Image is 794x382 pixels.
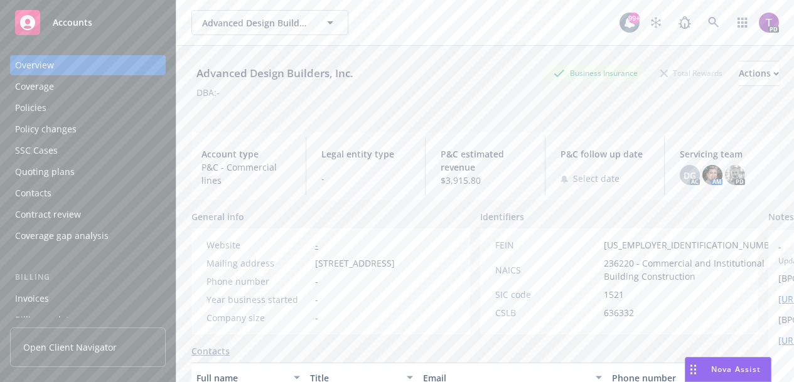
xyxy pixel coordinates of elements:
[23,341,117,354] span: Open Client Navigator
[315,257,395,270] span: [STREET_ADDRESS]
[207,257,310,270] div: Mailing address
[573,172,620,185] span: Select date
[315,311,318,324] span: -
[10,310,166,330] a: Billing updates
[495,263,599,277] div: NAICS
[10,77,166,97] a: Coverage
[10,98,166,118] a: Policies
[207,275,310,288] div: Phone number
[191,65,358,82] div: Advanced Design Builders, Inc.
[441,147,530,174] span: P&C estimated revenue
[315,275,318,288] span: -
[730,10,755,35] a: Switch app
[604,306,634,319] span: 636332
[672,10,697,35] a: Report a Bug
[15,77,54,97] div: Coverage
[15,183,51,203] div: Contacts
[207,293,310,306] div: Year business started
[759,13,779,33] img: photo
[495,288,599,301] div: SIC code
[15,98,46,118] div: Policies
[15,141,58,161] div: SSC Cases
[684,169,696,182] span: DG
[604,288,624,301] span: 1521
[441,174,530,187] span: $3,915.80
[201,161,291,187] span: P&C - Commercial lines
[15,310,78,330] div: Billing updates
[739,61,779,86] button: Actions
[15,289,49,309] div: Invoices
[10,162,166,182] a: Quoting plans
[315,239,318,251] a: -
[10,55,166,75] a: Overview
[53,18,92,28] span: Accounts
[191,210,244,223] span: General info
[680,147,769,161] span: Servicing team
[604,257,783,283] span: 236220 - Commercial and Institutional Building Construction
[701,10,726,35] a: Search
[10,271,166,284] div: Billing
[768,210,794,225] span: Notes
[191,344,230,358] a: Contacts
[10,119,166,139] a: Policy changes
[725,165,745,185] img: photo
[702,165,722,185] img: photo
[628,13,640,24] div: 99+
[10,204,166,225] a: Contract review
[201,147,291,161] span: Account type
[739,61,779,85] div: Actions
[711,364,761,374] span: Nova Assist
[685,358,701,381] div: Drag to move
[495,238,599,252] div: FEIN
[561,147,650,161] span: P&C follow up date
[15,226,109,246] div: Coverage gap analysis
[15,204,81,225] div: Contract review
[321,147,410,161] span: Legal entity type
[207,238,310,252] div: Website
[191,10,348,35] button: Advanced Design Builders, Inc.
[10,289,166,309] a: Invoices
[654,65,729,81] div: Total Rewards
[15,162,75,182] div: Quoting plans
[15,55,54,75] div: Overview
[10,226,166,246] a: Coverage gap analysis
[315,293,318,306] span: -
[202,16,311,29] span: Advanced Design Builders, Inc.
[10,5,166,40] a: Accounts
[207,311,310,324] div: Company size
[480,210,524,223] span: Identifiers
[10,183,166,203] a: Contacts
[196,86,220,99] div: DBA: -
[495,306,599,319] div: CSLB
[547,65,644,81] div: Business Insurance
[604,238,783,252] span: [US_EMPLOYER_IDENTIFICATION_NUMBER]
[685,357,771,382] button: Nova Assist
[10,141,166,161] a: SSC Cases
[15,119,77,139] div: Policy changes
[643,10,668,35] a: Stop snowing
[321,172,410,185] span: -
